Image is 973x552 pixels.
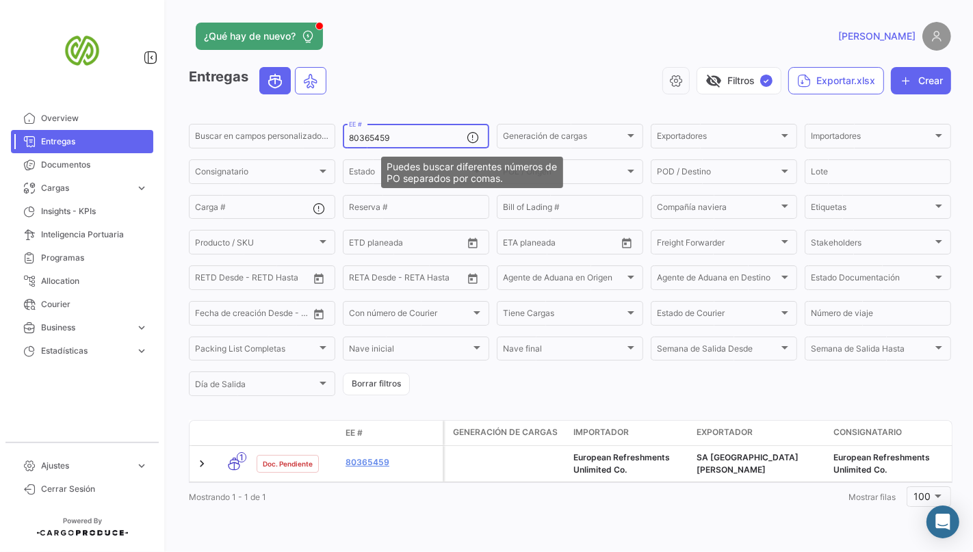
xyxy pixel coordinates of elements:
span: Stakeholders [811,239,933,249]
span: European Refreshments Unlimited Co. [573,452,670,475]
div: Puedes buscar diferentes números de PO separados por comas. [381,157,563,188]
a: Inteligencia Portuaria [11,223,153,246]
a: Courier [11,293,153,316]
a: Programas [11,246,153,270]
button: Crear [891,67,951,94]
span: POD / Destino [657,169,779,179]
img: placeholder-user.png [922,22,951,51]
span: Generación de cargas [453,426,558,438]
button: Open calendar [617,233,637,253]
span: European Refreshments Unlimited Co. [833,452,930,475]
span: Allocation [41,275,148,287]
span: Estadísticas [41,345,130,357]
span: Cargas [41,182,130,194]
datatable-header-cell: Exportador [691,421,828,445]
span: EE # [346,427,363,439]
span: visibility_off [705,73,722,89]
input: Desde [195,275,220,285]
a: Allocation [11,270,153,293]
datatable-header-cell: EE # [340,421,443,445]
span: expand_more [135,460,148,472]
span: Exportador [697,426,753,438]
span: Producto / SKU [195,239,317,249]
button: Ocean [260,68,290,94]
a: Expand/Collapse Row [195,457,209,471]
span: 100 [914,490,931,502]
datatable-header-cell: Modo de Transporte [217,428,251,438]
span: Ajustes [41,460,130,472]
a: Documentos [11,153,153,176]
span: Inteligencia Portuaria [41,228,148,241]
span: Estado Documentación [811,275,933,285]
button: visibility_offFiltros✓ [697,67,781,94]
span: Programas [41,252,148,264]
span: Etiquetas [811,205,933,214]
span: Mostrando 1 - 1 de 1 [189,492,266,502]
input: Hasta [229,311,283,320]
datatable-header-cell: Estado Doc. [251,428,340,438]
span: Business [41,321,130,334]
a: 80365459 [346,456,437,469]
span: Compañía naviera [657,205,779,214]
button: ¿Qué hay de nuevo? [196,23,323,50]
input: Hasta [537,239,591,249]
button: Exportar.xlsx [788,67,884,94]
span: expand_more [135,345,148,357]
span: 1 [237,452,246,462]
span: Consignatario [195,169,317,179]
input: Desde [195,311,220,320]
div: Abrir Intercom Messenger [926,505,959,538]
button: Open calendar [309,304,329,324]
a: Insights - KPIs [11,200,153,223]
span: Estado de Courier [657,311,779,320]
span: Importadores [811,133,933,143]
span: Freight Forwarder [657,239,779,249]
span: Día de Salida [195,382,317,391]
span: [PERSON_NAME] [838,29,916,43]
datatable-header-cell: Generación de cargas [445,421,568,445]
button: Air [296,68,326,94]
span: Overview [41,112,148,124]
span: ¿Qué hay de nuevo? [204,29,296,43]
span: Semana de Salida Desde [657,346,779,356]
img: san-miguel-logo.png [48,16,116,85]
span: Insights - KPIs [41,205,148,218]
button: Borrar filtros [343,373,410,395]
span: Consignatario [833,426,902,438]
a: Overview [11,107,153,130]
span: Entregas [41,135,148,148]
span: Courier [41,298,148,311]
datatable-header-cell: Consignatario [828,421,965,445]
span: Nave inicial [349,346,471,356]
span: Agente de Aduana en Destino [657,275,779,285]
input: Desde [503,239,528,249]
span: ✓ [760,75,773,87]
span: expand_more [135,182,148,194]
span: Cerrar Sesión [41,483,148,495]
datatable-header-cell: Importador [568,421,691,445]
span: Semana de Salida Hasta [811,346,933,356]
h3: Entregas [189,67,330,94]
span: Documentos [41,159,148,171]
span: Tiene Cargas [503,311,625,320]
span: Agente de Aduana en Origen [503,275,625,285]
input: Desde [349,239,374,249]
span: Mostrar filas [848,492,896,502]
input: Hasta [383,275,437,285]
span: Con número de Courier [349,311,471,320]
button: Open calendar [463,268,483,289]
input: Hasta [383,239,437,249]
span: Generación de cargas [503,133,625,143]
span: Doc. Pendiente [263,458,313,469]
input: Hasta [229,275,283,285]
span: Exportadores [657,133,779,143]
button: Open calendar [309,268,329,289]
span: Packing List Completas [195,346,317,356]
button: Open calendar [463,233,483,253]
a: Entregas [11,130,153,153]
span: expand_more [135,321,148,334]
input: Desde [349,275,374,285]
span: SA SAN MIGUEL [697,452,799,475]
span: Importador [573,426,629,438]
span: Estado [349,169,471,179]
